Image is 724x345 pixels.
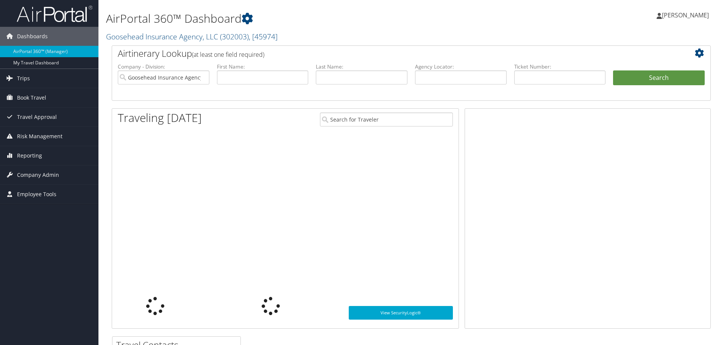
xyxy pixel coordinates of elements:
a: View SecurityLogic® [349,306,453,320]
span: (at least one field required) [192,50,264,59]
label: Agency Locator: [415,63,507,70]
a: Goosehead Insurance Agency, LLC [106,31,278,42]
label: Company - Division: [118,63,209,70]
span: , [ 45974 ] [249,31,278,42]
h2: Airtinerary Lookup [118,47,655,60]
span: ( 302003 ) [220,31,249,42]
span: Reporting [17,146,42,165]
span: Travel Approval [17,108,57,126]
span: Book Travel [17,88,46,107]
label: Ticket Number: [514,63,606,70]
span: Employee Tools [17,185,56,204]
span: Trips [17,69,30,88]
h1: Traveling [DATE] [118,110,202,126]
h1: AirPortal 360™ Dashboard [106,11,513,27]
img: airportal-logo.png [17,5,92,23]
span: Company Admin [17,165,59,184]
label: First Name: [217,63,309,70]
span: Risk Management [17,127,62,146]
span: Dashboards [17,27,48,46]
a: [PERSON_NAME] [657,4,716,27]
input: Search for Traveler [320,112,453,126]
span: [PERSON_NAME] [662,11,709,19]
button: Search [613,70,705,86]
label: Last Name: [316,63,407,70]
